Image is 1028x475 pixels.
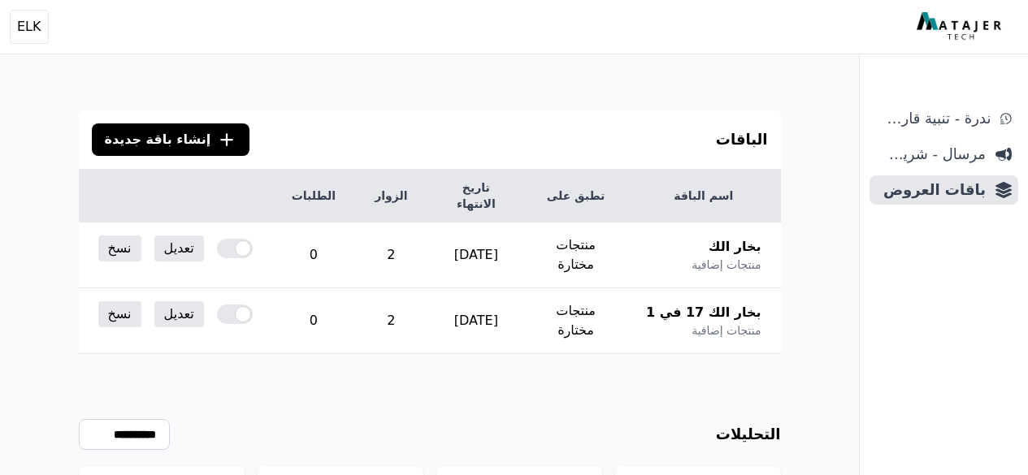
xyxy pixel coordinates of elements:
a: نسخ [98,235,141,261]
span: منتجات إضافية [692,322,761,339]
td: 2 [355,288,427,354]
th: تطبق على [525,170,627,222]
h3: الباقات [716,128,768,151]
button: ELK [10,10,49,44]
th: تاريخ الانتهاء [427,170,526,222]
a: تعديل [154,301,204,327]
span: بخار الك [709,237,761,257]
img: MatajerTech Logo [917,12,1005,41]
td: منتجات مختارة [525,222,627,288]
td: [DATE] [427,222,526,288]
h3: التحليلات [716,423,781,446]
span: بخار الك 17 في 1 [646,303,761,322]
span: منتجات إضافية [692,257,761,273]
td: [DATE] [427,288,526,354]
th: اسم الباقة [627,170,781,222]
a: تعديل [154,235,204,261]
td: 0 [272,288,355,354]
th: الزوار [355,170,427,222]
th: الطلبات [272,170,355,222]
td: منتجات مختارة [525,288,627,354]
span: إنشاء باقة جديدة [105,130,211,149]
a: نسخ [98,301,141,327]
span: مرسال - شريط دعاية [876,143,986,166]
td: 2 [355,222,427,288]
span: ندرة - تنبية قارب علي النفاذ [876,107,991,130]
button: إنشاء باقة جديدة [92,123,250,156]
td: 0 [272,222,355,288]
span: باقات العروض [876,179,986,201]
span: ELK [17,17,41,37]
iframe: chat widget [927,374,1028,451]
